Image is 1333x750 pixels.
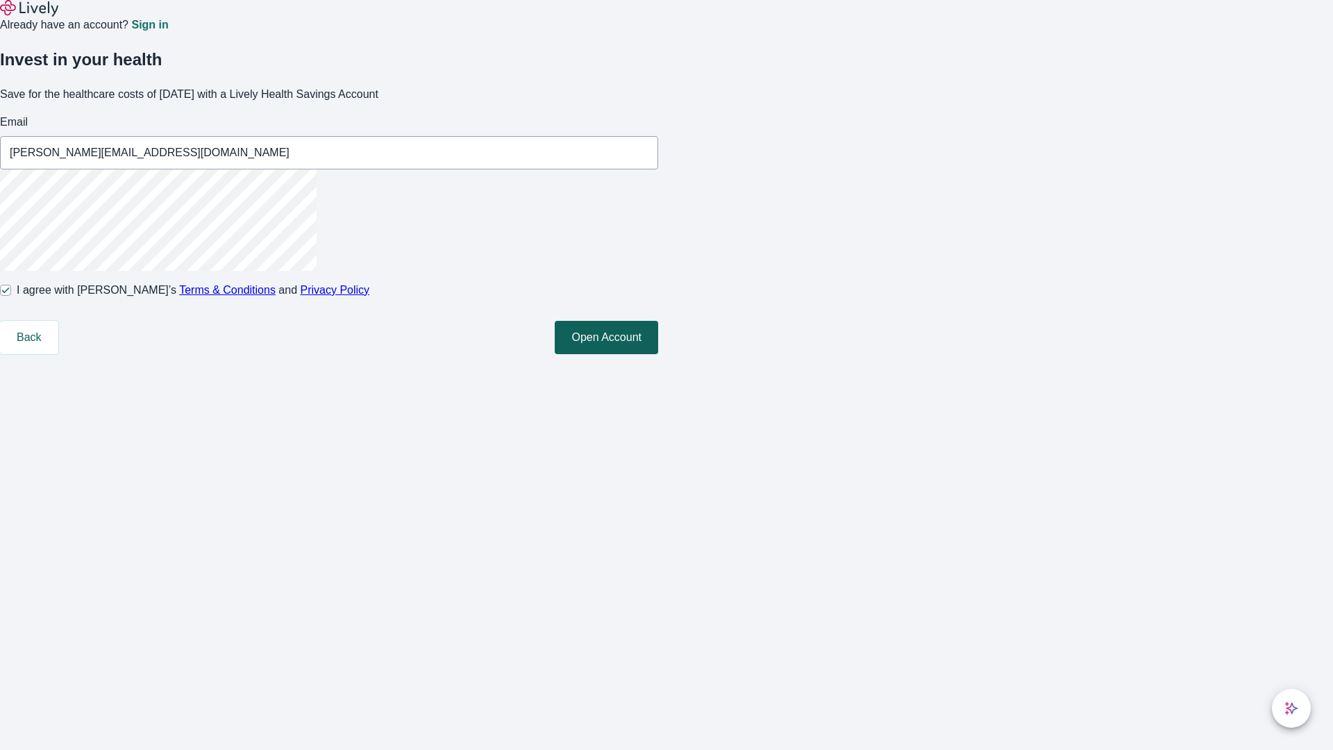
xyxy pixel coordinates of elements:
[1272,689,1311,728] button: chat
[555,321,658,354] button: Open Account
[131,19,168,31] a: Sign in
[179,284,276,296] a: Terms & Conditions
[301,284,370,296] a: Privacy Policy
[17,282,369,299] span: I agree with [PERSON_NAME]’s and
[1284,701,1298,715] svg: Lively AI Assistant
